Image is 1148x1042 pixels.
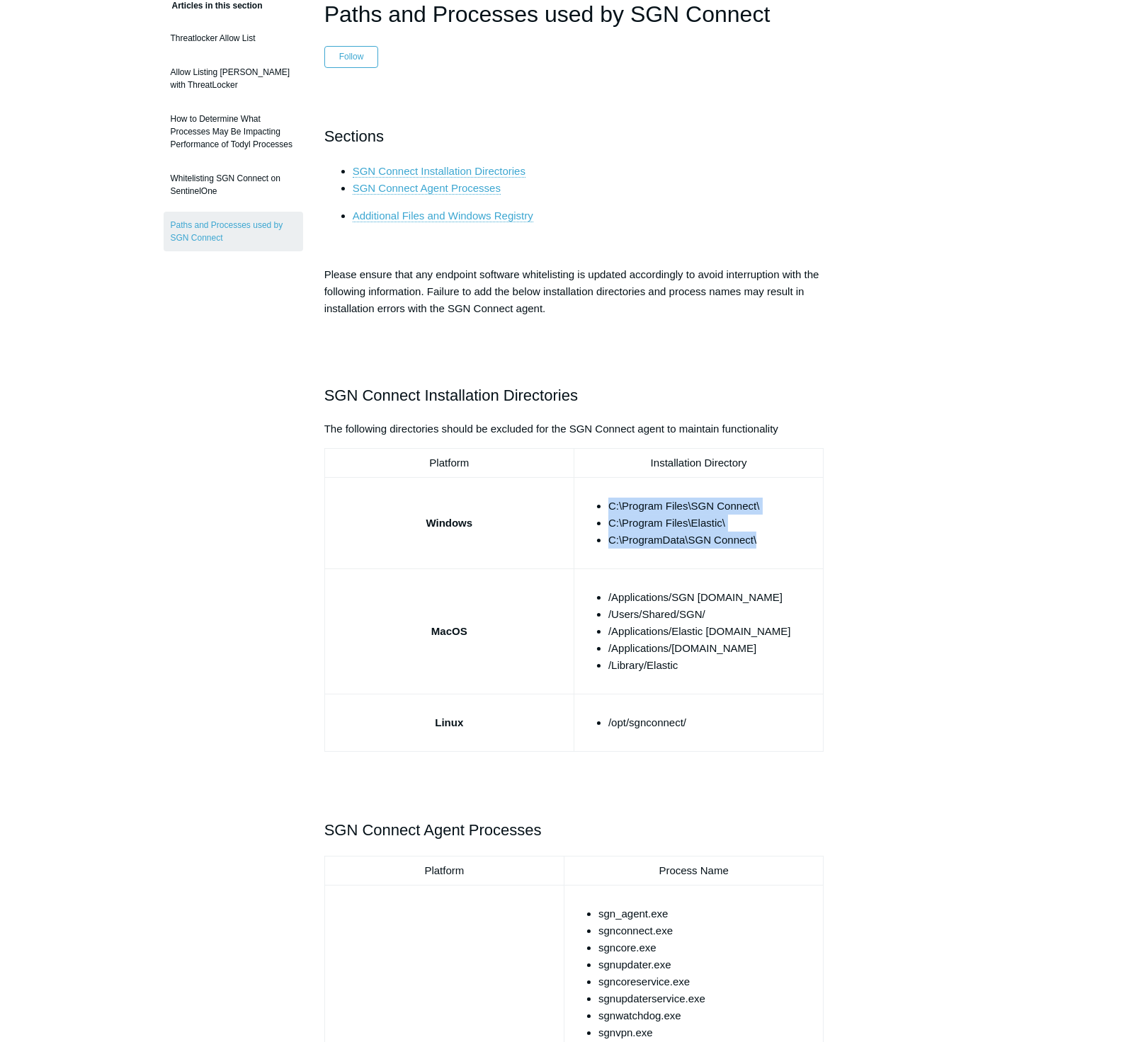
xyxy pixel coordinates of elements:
h2: Sections [324,124,824,149]
li: /Applications/[DOMAIN_NAME] [608,640,817,657]
a: SGN Connect Agent Processes [353,182,501,195]
td: Platform [324,449,574,478]
li: sgnupdaterservice.exe [598,990,817,1007]
li: sgnvpn.exe [598,1024,817,1041]
h2: SGN Connect Agent Processes [324,818,824,842]
td: Installation Directory [574,449,823,478]
td: Process Name [564,856,824,885]
li: /Library/Elastic [608,657,817,674]
a: Paths and Processes used by SGN Connect [164,212,303,251]
a: Allow Listing [PERSON_NAME] with ThreatLocker [164,59,303,98]
li: /Applications/SGN [DOMAIN_NAME] [608,589,817,606]
li: /Applications/Elastic [DOMAIN_NAME] [608,623,817,640]
li: sgncore.exe [598,939,817,956]
span: SGN Connect Agent Processes [353,182,501,194]
li: C:\Program Files\SGN Connect\ [608,498,817,515]
li: /Users/Shared/SGN/ [608,606,817,623]
button: Follow Article [324,46,379,67]
li: /opt/sgnconnect/ [608,714,817,731]
li: sgncoreservice.exe [598,973,817,990]
a: How to Determine What Processes May Be Impacting Performance of Todyl Processes [164,105,303,158]
a: Additional Files and Windows Registry [353,210,533,222]
a: SGN Connect Installation Directories [353,165,525,178]
span: The following directories should be excluded for the SGN Connect agent to maintain functionality [324,423,778,435]
strong: Linux [435,716,463,728]
li: sgnconnect.exe [598,922,817,939]
a: Threatlocker Allow List [164,25,303,52]
li: sgnwatchdog.exe [598,1007,817,1024]
span: Articles in this section [164,1,263,11]
li: sgnupdater.exe [598,956,817,973]
a: Whitelisting SGN Connect on SentinelOne [164,165,303,205]
li: C:\Program Files\Elastic\ [608,515,817,532]
td: Platform [324,856,564,885]
li: sgn_agent.exe [598,905,817,922]
li: C:\ProgramData\SGN Connect\ [608,532,817,549]
strong: MacOS [431,625,467,637]
span: Please ensure that any endpoint software whitelisting is updated accordingly to avoid interruptio... [324,268,819,314]
strong: Windows [426,517,472,529]
span: SGN Connect Installation Directories [324,387,578,404]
